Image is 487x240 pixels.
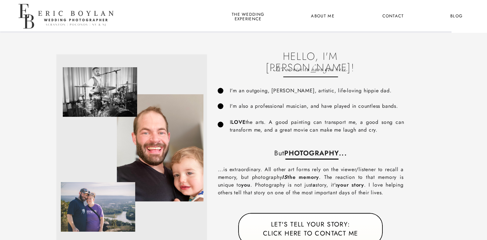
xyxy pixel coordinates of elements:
b: the memory [282,173,319,181]
p: It's so nice to have you here. [266,64,355,74]
p: I'm also a professional musician, and have played in countless bands. [230,102,406,110]
span: But [274,148,284,158]
a: the wedding experience [230,12,266,21]
b: you [241,181,250,189]
b: a [313,181,315,189]
a: Contact [381,12,405,21]
p: ... [220,148,401,156]
b: LOVE [231,118,245,126]
a: Let's tell your story:Click here to Contact me [256,220,365,238]
h1: Hello, I'm [PERSON_NAME]! [266,51,355,61]
p: ...is extraordinary. All other art forms rely on the viewer/listener to recall a memory, but phot... [218,166,404,198]
b: your story [337,181,364,189]
a: About Me [307,12,338,21]
i: IS [282,173,287,181]
p: I'm an outgoing, [PERSON_NAME], artistic, life-loving hippie dad. [230,87,433,94]
a: Blog [445,12,468,21]
p: I the arts. A good painting can transport me, a good song can transform me, and a great movie can... [230,118,404,134]
nav: Let's tell your story: Click here to Contact me [256,220,365,238]
b: PHOTOGRAPHY [284,148,339,158]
